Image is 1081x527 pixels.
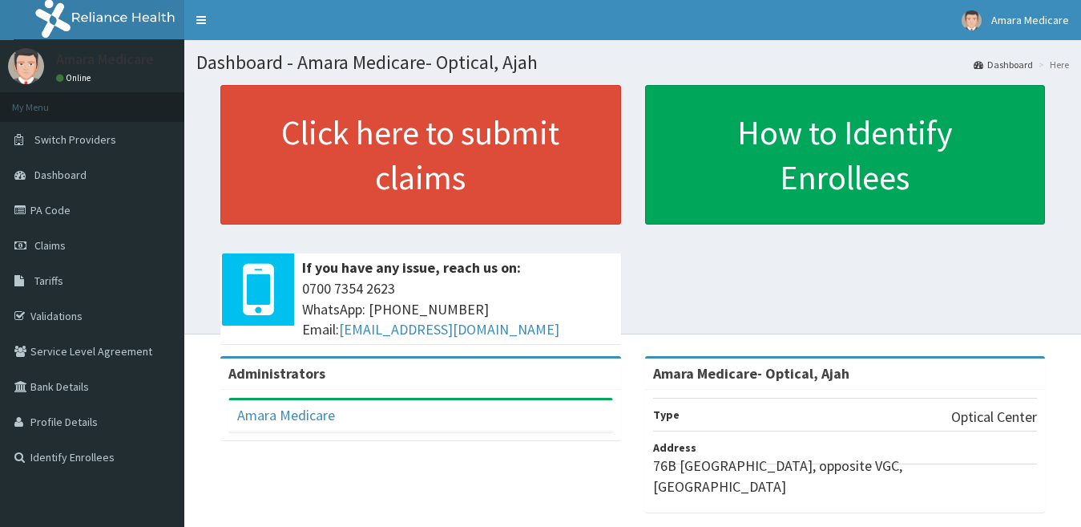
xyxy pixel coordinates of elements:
[302,278,613,340] span: 0700 7354 2623 WhatsApp: [PHONE_NUMBER] Email:
[951,407,1037,428] p: Optical Center
[645,85,1046,225] a: How to Identify Enrollees
[991,13,1069,27] span: Amara Medicare
[653,407,680,422] b: Type
[34,238,66,253] span: Claims
[196,52,1069,73] h1: Dashboard - Amara Medicare- Optical, Ajah
[228,364,325,383] b: Administrators
[34,132,116,147] span: Switch Providers
[302,258,521,277] b: If you have any issue, reach us on:
[339,320,559,338] a: [EMAIL_ADDRESS][DOMAIN_NAME]
[220,85,621,225] a: Click here to submit claims
[962,10,982,30] img: User Image
[8,48,44,84] img: User Image
[653,440,696,455] b: Address
[653,364,849,383] strong: Amara Medicare- Optical, Ajah
[56,72,95,83] a: Online
[1035,58,1069,71] li: Here
[974,58,1033,71] a: Dashboard
[56,52,154,67] p: Amara Medicare
[653,456,1038,497] p: 76B [GEOGRAPHIC_DATA], opposite VGC, [GEOGRAPHIC_DATA]
[34,168,87,182] span: Dashboard
[237,406,335,424] a: Amara Medicare
[34,274,63,288] span: Tariffs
